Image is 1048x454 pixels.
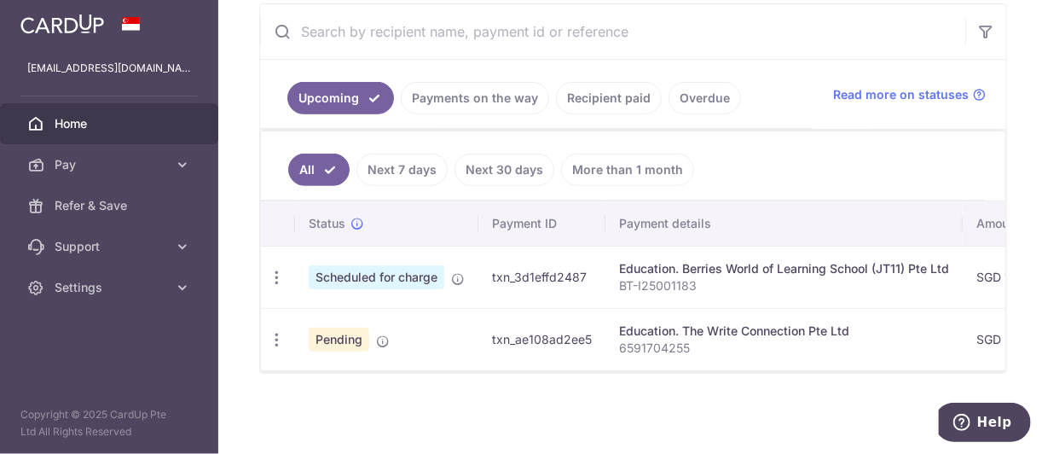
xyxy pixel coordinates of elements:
span: Scheduled for charge [309,265,444,289]
p: BT-I25001183 [619,277,949,294]
a: All [288,154,350,186]
span: Status [309,215,345,232]
div: Education. Berries World of Learning School (JT11) Pte Ltd [619,260,949,277]
span: Refer & Save [55,197,167,214]
th: Payment details [605,201,963,246]
span: Pending [309,328,369,352]
a: Payments on the way [401,82,549,114]
span: Read more on statuses [833,86,969,103]
a: More than 1 month [561,154,694,186]
div: Education. The Write Connection Pte Ltd [619,323,949,340]
a: Upcoming [287,82,394,114]
a: Next 30 days [455,154,554,186]
a: Read more on statuses [833,86,986,103]
span: Settings [55,279,167,296]
iframe: Opens a widget where you can find more information [939,403,1031,445]
td: txn_ae108ad2ee5 [478,308,605,370]
a: Overdue [669,82,741,114]
span: Support [55,238,167,255]
a: Recipient paid [556,82,662,114]
img: CardUp [20,14,104,34]
td: txn_3d1effd2487 [478,246,605,308]
input: Search by recipient name, payment id or reference [260,4,965,59]
p: 6591704255 [619,340,949,357]
span: Pay [55,156,167,173]
a: Next 7 days [356,154,448,186]
span: Amount [976,215,1020,232]
p: [EMAIL_ADDRESS][DOMAIN_NAME] [27,60,191,77]
th: Payment ID [478,201,605,246]
span: Home [55,115,167,132]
